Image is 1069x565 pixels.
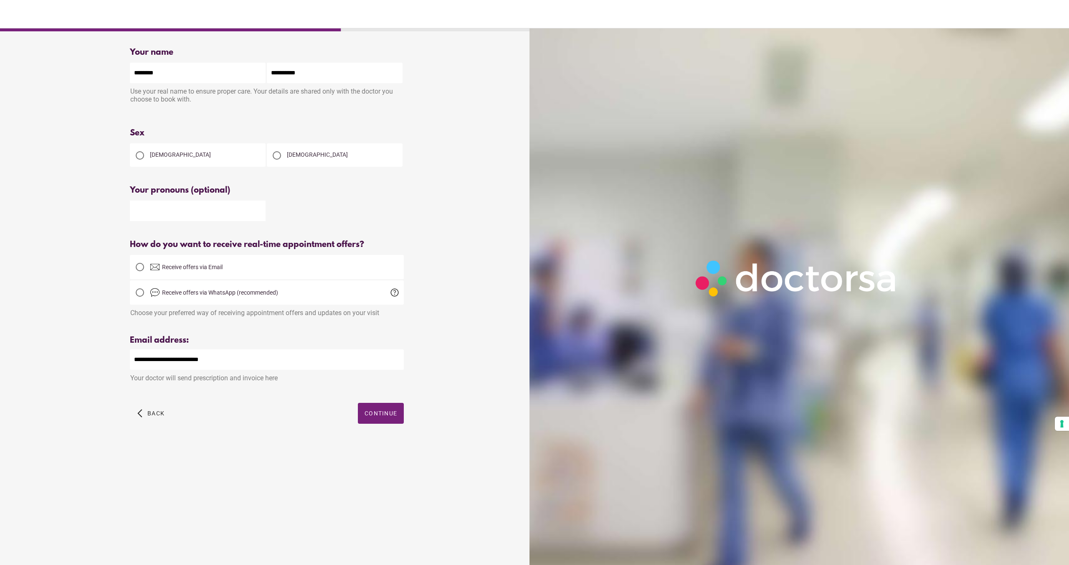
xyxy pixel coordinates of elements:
[130,83,404,109] div: Use your real name to ensure proper care. Your details are shared only with the doctor you choose...
[690,255,904,302] img: Logo-Doctorsa-trans-White-partial-flat.png
[130,128,404,138] div: Sex
[130,48,404,57] div: Your name
[134,403,168,424] button: arrow_back_ios Back
[130,370,404,382] div: Your doctor will send prescription and invoice here
[130,305,404,317] div: Choose your preferred way of receiving appointment offers and updates on your visit
[1055,417,1069,431] button: Your consent preferences for tracking technologies
[162,289,278,296] span: Receive offers via WhatsApp (recommended)
[365,410,397,417] span: Continue
[162,264,223,270] span: Receive offers via Email
[130,336,404,345] div: Email address:
[130,240,404,249] div: How do you want to receive real-time appointment offers?
[130,186,404,195] div: Your pronouns (optional)
[150,288,160,298] img: chat
[358,403,404,424] button: Continue
[390,288,400,298] span: help
[287,151,348,158] span: [DEMOGRAPHIC_DATA]
[147,410,165,417] span: Back
[150,151,211,158] span: [DEMOGRAPHIC_DATA]
[150,262,160,272] img: email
